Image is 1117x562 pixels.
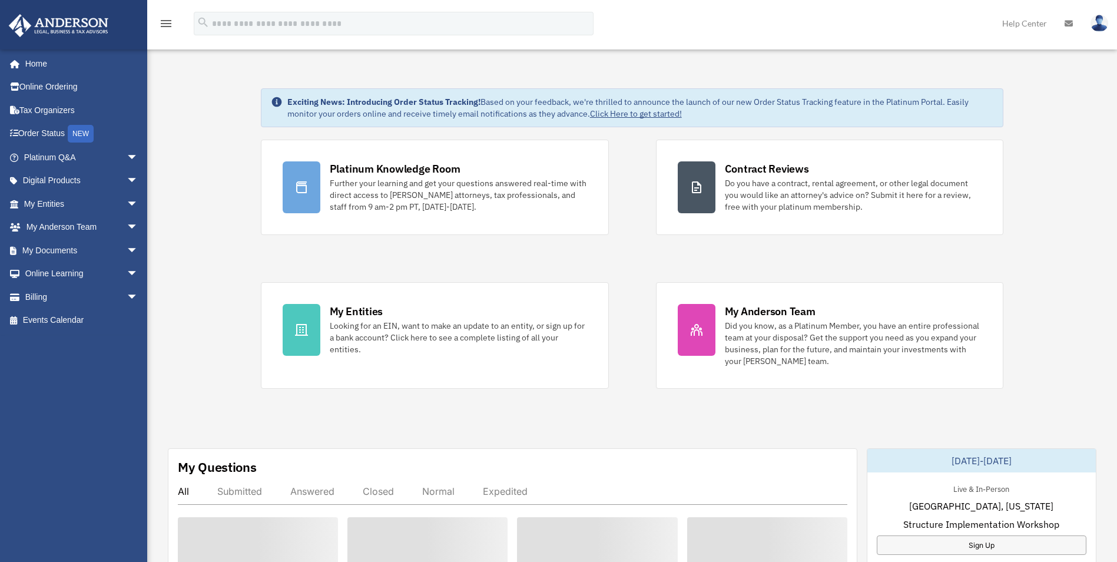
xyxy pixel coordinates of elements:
div: Looking for an EIN, want to make an update to an entity, or sign up for a bank account? Click her... [330,320,587,355]
span: arrow_drop_down [127,146,150,170]
a: Online Ordering [8,75,156,99]
a: My Anderson Teamarrow_drop_down [8,216,156,239]
div: NEW [68,125,94,143]
div: Expedited [483,485,528,497]
a: Click Here to get started! [590,108,682,119]
img: User Pic [1091,15,1108,32]
a: My Entitiesarrow_drop_down [8,192,156,216]
a: menu [159,21,173,31]
a: Tax Organizers [8,98,156,122]
a: Events Calendar [8,309,156,332]
span: arrow_drop_down [127,192,150,216]
span: arrow_drop_down [127,169,150,193]
span: arrow_drop_down [127,285,150,309]
a: Sign Up [877,535,1086,555]
i: search [197,16,210,29]
span: arrow_drop_down [127,216,150,240]
span: arrow_drop_down [127,262,150,286]
a: My Anderson Team Did you know, as a Platinum Member, you have an entire professional team at your... [656,282,1004,389]
span: Structure Implementation Workshop [903,517,1059,531]
span: arrow_drop_down [127,239,150,263]
div: Contract Reviews [725,161,809,176]
a: My Documentsarrow_drop_down [8,239,156,262]
a: Online Learningarrow_drop_down [8,262,156,286]
div: All [178,485,189,497]
a: Platinum Knowledge Room Further your learning and get your questions answered real-time with dire... [261,140,609,235]
div: Did you know, as a Platinum Member, you have an entire professional team at your disposal? Get th... [725,320,982,367]
a: Platinum Q&Aarrow_drop_down [8,146,156,169]
div: [DATE]-[DATE] [867,449,1096,472]
div: Answered [290,485,334,497]
a: My Entities Looking for an EIN, want to make an update to an entity, or sign up for a bank accoun... [261,282,609,389]
div: Do you have a contract, rental agreement, or other legal document you would like an attorney's ad... [725,177,982,213]
a: Digital Productsarrow_drop_down [8,169,156,193]
div: Submitted [217,485,262,497]
div: My Questions [178,458,257,476]
a: Order StatusNEW [8,122,156,146]
i: menu [159,16,173,31]
div: My Entities [330,304,383,319]
div: Based on your feedback, we're thrilled to announce the launch of our new Order Status Tracking fe... [287,96,994,120]
a: Billingarrow_drop_down [8,285,156,309]
a: Home [8,52,150,75]
div: My Anderson Team [725,304,816,319]
a: Contract Reviews Do you have a contract, rental agreement, or other legal document you would like... [656,140,1004,235]
img: Anderson Advisors Platinum Portal [5,14,112,37]
span: [GEOGRAPHIC_DATA], [US_STATE] [909,499,1053,513]
div: Normal [422,485,455,497]
div: Further your learning and get your questions answered real-time with direct access to [PERSON_NAM... [330,177,587,213]
div: Platinum Knowledge Room [330,161,460,176]
strong: Exciting News: Introducing Order Status Tracking! [287,97,480,107]
div: Closed [363,485,394,497]
div: Live & In-Person [944,482,1019,494]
